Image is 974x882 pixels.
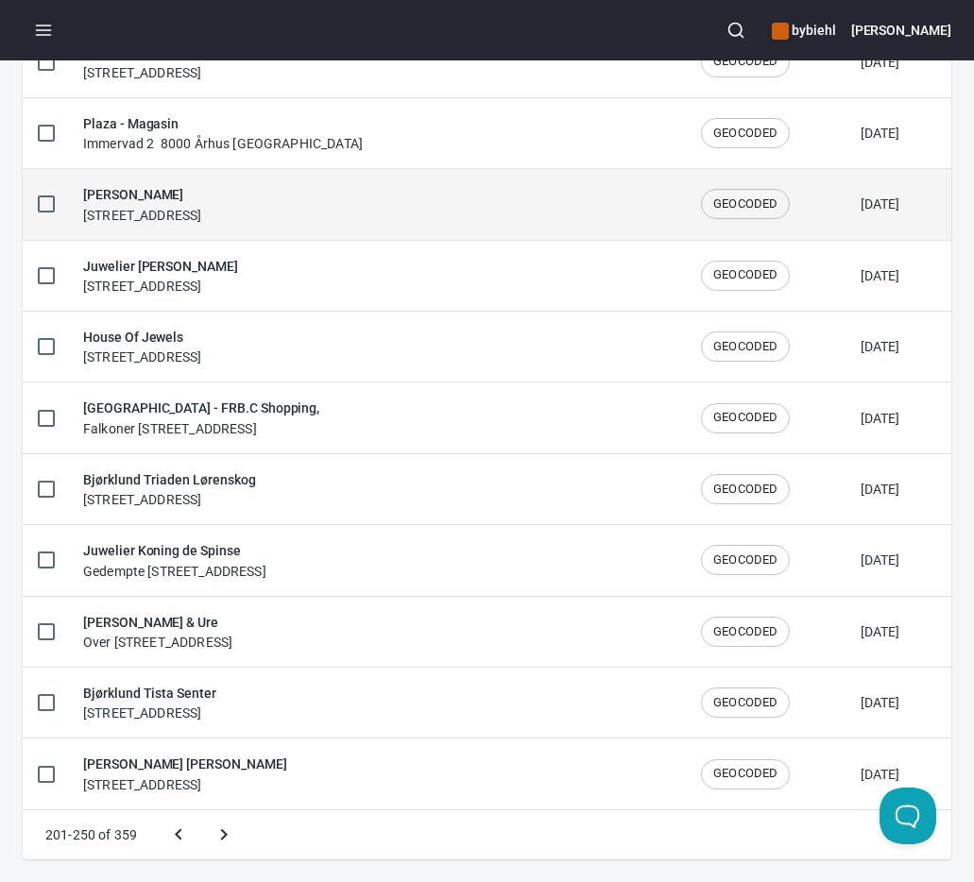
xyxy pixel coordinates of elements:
p: 201-250 of 359 [45,825,137,844]
div: [DATE] [861,622,900,641]
h6: [PERSON_NAME] & Ure [83,612,232,633]
div: [STREET_ADDRESS] [83,184,201,224]
div: [DATE] [861,551,900,569]
div: Falkoner [STREET_ADDRESS] [83,398,319,437]
div: [STREET_ADDRESS] [83,469,256,509]
div: [STREET_ADDRESS] [83,683,216,722]
button: Next page [201,812,247,857]
div: [DATE] [861,337,900,356]
div: Gedempte [STREET_ADDRESS] [83,540,266,580]
div: Over [STREET_ADDRESS] [83,612,232,652]
h6: [PERSON_NAME] [83,184,201,205]
h6: [PERSON_NAME] [851,20,951,41]
span: GEOCODED [702,195,789,213]
div: [DATE] [861,693,900,712]
div: [DATE] [861,195,900,213]
button: [PERSON_NAME] [851,9,951,51]
h6: [PERSON_NAME] [PERSON_NAME] [83,754,287,774]
span: GEOCODED [702,266,789,284]
span: GEOCODED [702,125,789,143]
h6: Plaza - Magasin [83,113,363,134]
span: GEOCODED [702,551,789,569]
h6: [GEOGRAPHIC_DATA] - FRB.C Shopping, [83,398,319,418]
span: GEOCODED [702,338,789,356]
div: [DATE] [861,124,900,143]
div: Manage your apps [772,9,836,51]
h6: bybiehl [772,20,836,41]
h6: Bjørklund Triaden Lørenskog [83,469,256,490]
h6: Juwelier [PERSON_NAME] [83,256,238,277]
span: GEOCODED [702,694,789,712]
span: GEOCODED [702,765,789,783]
div: [DATE] [861,409,900,428]
span: GEOCODED [702,623,789,641]
iframe: Help Scout Beacon - Open [880,788,936,844]
div: [DATE] [861,480,900,499]
div: [STREET_ADDRESS] [83,256,238,296]
div: Immervad 2 8000 Århus [GEOGRAPHIC_DATA] [83,113,363,153]
button: Previous page [156,812,201,857]
h6: House Of Jewels [83,327,201,348]
span: GEOCODED [702,53,789,71]
button: Search [715,9,757,51]
h6: Juwelier Koning de Spinse [83,540,266,561]
div: [DATE] [861,53,900,72]
div: [STREET_ADDRESS] [83,327,201,366]
span: GEOCODED [702,481,789,499]
div: [STREET_ADDRESS] [83,754,287,793]
span: GEOCODED [702,409,789,427]
div: [DATE] [861,266,900,285]
div: [STREET_ADDRESS] [83,42,201,81]
button: color-CE600E [772,23,789,40]
h6: Bjørklund Tista Senter [83,683,216,704]
div: [DATE] [861,765,900,784]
